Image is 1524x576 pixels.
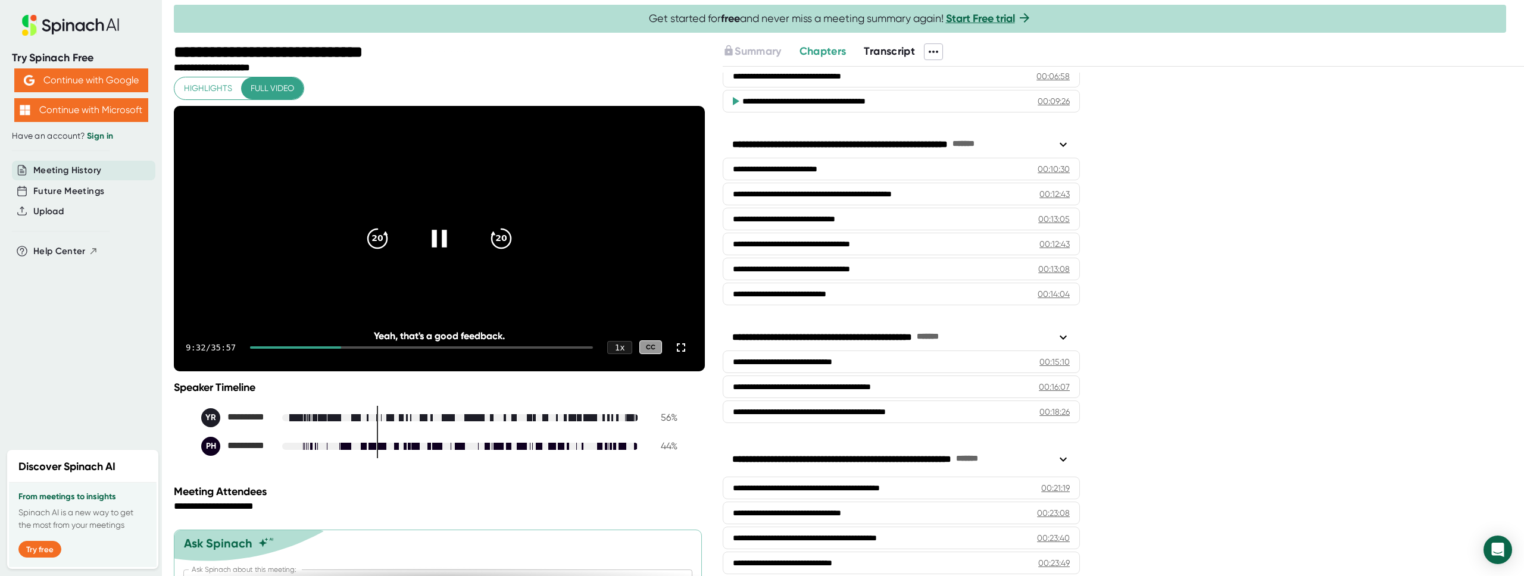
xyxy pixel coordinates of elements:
[12,131,150,142] div: Have an account?
[33,164,101,177] button: Meeting History
[639,340,662,354] div: CC
[649,12,1032,26] span: Get started for and never miss a meeting summary again!
[723,43,781,60] button: Summary
[1038,288,1070,300] div: 00:14:04
[1038,263,1070,275] div: 00:13:08
[201,408,273,427] div: Yoni Ramon
[201,437,220,456] div: PH
[800,43,847,60] button: Chapters
[33,245,98,258] button: Help Center
[735,45,781,58] span: Summary
[1038,95,1070,107] div: 00:09:26
[184,81,232,96] span: Highlights
[800,45,847,58] span: Chapters
[1038,213,1070,225] div: 00:13:05
[864,45,915,58] span: Transcript
[12,51,150,65] div: Try Spinach Free
[1037,532,1070,544] div: 00:23:40
[1041,482,1070,494] div: 00:21:19
[1484,536,1512,564] div: Open Intercom Messenger
[241,77,304,99] button: Full video
[201,437,273,456] div: Ping Huang
[607,341,632,354] div: 1 x
[1039,356,1070,368] div: 00:15:10
[174,381,705,394] div: Speaker Timeline
[648,440,677,452] div: 44 %
[1039,406,1070,418] div: 00:18:26
[24,75,35,86] img: Aehbyd4JwY73AAAAAElFTkSuQmCC
[648,412,677,423] div: 56 %
[18,541,61,558] button: Try free
[1037,507,1070,519] div: 00:23:08
[251,81,294,96] span: Full video
[174,485,708,498] div: Meeting Attendees
[184,536,252,550] div: Ask Spinach
[14,98,148,122] button: Continue with Microsoft
[201,408,220,427] div: YR
[14,68,148,92] button: Continue with Google
[1038,163,1070,175] div: 00:10:30
[87,131,113,141] a: Sign in
[864,43,915,60] button: Transcript
[946,12,1015,25] a: Start Free trial
[186,343,236,352] div: 9:32 / 35:57
[1039,188,1070,200] div: 00:12:43
[1036,70,1070,82] div: 00:06:58
[227,330,652,342] div: Yeah, that's a good feedback.
[174,77,242,99] button: Highlights
[18,459,115,475] h2: Discover Spinach AI
[1039,238,1070,250] div: 00:12:43
[1038,557,1070,569] div: 00:23:49
[1039,381,1070,393] div: 00:16:07
[33,245,86,258] span: Help Center
[18,492,147,502] h3: From meetings to insights
[18,506,147,531] p: Spinach AI is a new way to get the most from your meetings
[33,184,104,198] button: Future Meetings
[721,12,740,25] b: free
[33,205,64,218] button: Upload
